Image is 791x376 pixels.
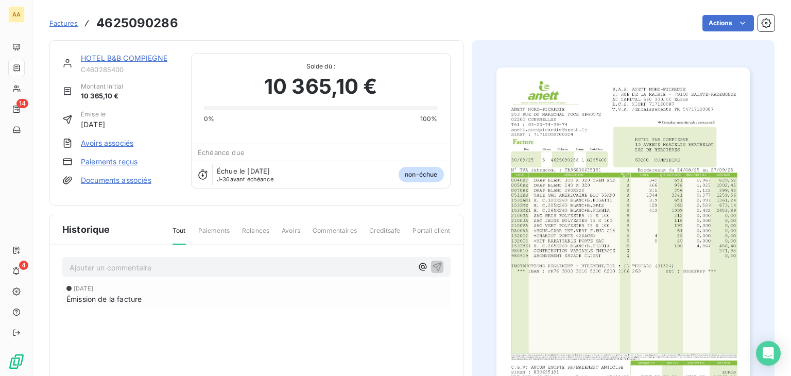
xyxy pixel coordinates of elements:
span: Émission de la facture [66,294,142,304]
button: Actions [702,15,754,31]
a: Avoirs associés [81,138,133,148]
span: 4 [19,261,28,270]
span: Factures [49,19,78,27]
span: 10 365,10 € [81,91,123,101]
span: Avoirs [282,226,300,244]
span: 10 365,10 € [264,71,377,102]
span: 14 [16,99,28,108]
span: Relances [242,226,269,244]
span: Montant initial [81,82,123,91]
span: Échue le [DATE] [217,167,270,175]
a: HOTEL B&B COMPIEGNE [81,54,167,62]
span: J-36 [217,176,230,183]
a: Factures [49,18,78,28]
div: AA [8,6,25,23]
span: Commentaires [313,226,357,244]
span: Historique [62,223,110,236]
span: [DATE] [74,285,93,292]
a: Documents associés [81,175,151,185]
span: C460285400 [81,65,179,74]
a: Paiements reçus [81,157,137,167]
span: 100% [420,114,438,124]
span: [DATE] [81,119,106,130]
h3: 4625090286 [96,14,178,32]
span: Paiements [198,226,230,244]
span: Portail client [412,226,450,244]
span: Creditsafe [369,226,401,244]
img: Logo LeanPay [8,353,25,370]
div: Open Intercom Messenger [756,341,781,366]
span: Émise le [81,110,106,119]
span: Solde dû : [204,62,437,71]
span: avant échéance [217,176,273,182]
span: 0% [204,114,214,124]
span: Échéance due [198,148,245,157]
span: Tout [173,226,186,245]
span: non-échue [399,167,443,182]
